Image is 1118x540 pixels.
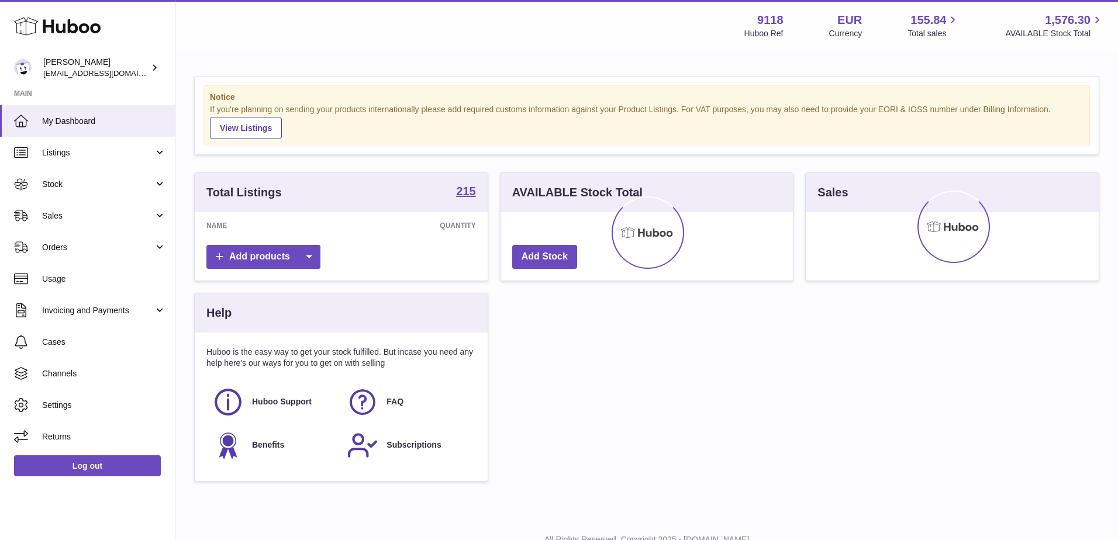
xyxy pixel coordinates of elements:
[1005,12,1104,39] a: 1,576.30 AVAILABLE Stock Total
[43,57,149,79] div: [PERSON_NAME]
[195,212,319,239] th: Name
[210,92,1084,103] strong: Notice
[907,28,960,39] span: Total sales
[42,431,166,442] span: Returns
[910,12,946,28] span: 155.84
[42,116,166,127] span: My Dashboard
[42,368,166,379] span: Channels
[347,386,470,418] a: FAQ
[252,396,312,407] span: Huboo Support
[206,185,282,200] h3: Total Listings
[837,12,862,28] strong: EUR
[42,147,154,158] span: Listings
[42,242,154,253] span: Orders
[907,12,960,39] a: 155.84 Total sales
[319,212,487,239] th: Quantity
[14,455,161,476] a: Log out
[512,185,643,200] h3: AVAILABLE Stock Total
[252,439,284,451] span: Benefits
[42,337,166,348] span: Cases
[512,245,577,269] a: Add Stock
[387,439,441,451] span: Subscriptions
[1005,28,1104,39] span: AVAILABLE Stock Total
[42,400,166,411] span: Settings
[206,347,476,369] p: Huboo is the easy way to get your stock fulfilled. But incase you need any help here's our ways f...
[14,59,32,77] img: internalAdmin-9118@internal.huboo.com
[212,386,335,418] a: Huboo Support
[212,430,335,461] a: Benefits
[206,305,232,321] h3: Help
[829,28,862,39] div: Currency
[210,117,282,139] a: View Listings
[206,245,320,269] a: Add products
[42,179,154,190] span: Stock
[817,185,848,200] h3: Sales
[456,185,475,197] strong: 215
[347,430,470,461] a: Subscriptions
[456,185,475,199] a: 215
[43,68,172,78] span: [EMAIL_ADDRESS][DOMAIN_NAME]
[757,12,784,28] strong: 9118
[210,104,1084,139] div: If you're planning on sending your products internationally please add required customs informati...
[42,210,154,221] span: Sales
[1045,12,1091,28] span: 1,576.30
[744,28,784,39] div: Huboo Ref
[42,305,154,316] span: Invoicing and Payments
[42,274,166,285] span: Usage
[387,396,403,407] span: FAQ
